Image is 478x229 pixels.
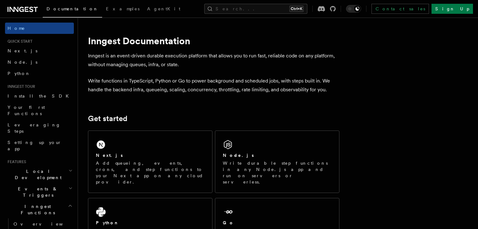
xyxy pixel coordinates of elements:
[8,25,25,31] span: Home
[5,159,26,164] span: Features
[88,51,339,69] p: Inngest is an event-driven durable execution platform that allows you to run fast, reliable code ...
[8,105,45,116] span: Your first Functions
[8,122,61,134] span: Leveraging Steps
[5,168,69,181] span: Local Development
[5,68,74,79] a: Python
[204,4,307,14] button: Search...Ctrl+K
[96,160,205,185] p: Add queueing, events, crons, and step functions to your Next app on any cloud provider.
[5,201,74,218] button: Inngest Functions
[88,35,339,46] h1: Inngest Documentation
[88,130,212,193] a: Next.jsAdd queueing, events, crons, and step functions to your Next app on any cloud provider.
[96,152,123,158] h2: Next.js
[96,220,119,226] h2: Python
[43,2,102,18] a: Documentation
[8,48,37,53] span: Next.js
[223,160,332,185] p: Write durable step functions in any Node.js app and run on servers or serverless.
[5,45,74,56] a: Next.js
[215,130,339,193] a: Node.jsWrite durable step functions in any Node.js app and run on servers or serverless.
[5,102,74,119] a: Your first Functions
[8,93,73,99] span: Install the SDK
[346,5,361,13] button: Toggle dark mode
[14,221,78,226] span: Overview
[5,186,69,198] span: Events & Triggers
[5,39,32,44] span: Quick start
[5,23,74,34] a: Home
[223,220,234,226] h2: Go
[8,71,30,76] span: Python
[106,6,140,11] span: Examples
[8,140,62,151] span: Setting up your app
[88,114,127,123] a: Get started
[5,90,74,102] a: Install the SDK
[147,6,180,11] span: AgentKit
[143,2,184,17] a: AgentKit
[431,4,473,14] a: Sign Up
[289,6,304,12] kbd: Ctrl+K
[5,203,68,216] span: Inngest Functions
[5,84,35,89] span: Inngest tour
[5,119,74,137] a: Leveraging Steps
[88,77,339,94] p: Write functions in TypeScript, Python or Go to power background and scheduled jobs, with steps bu...
[102,2,143,17] a: Examples
[5,137,74,154] a: Setting up your app
[371,4,429,14] a: Contact sales
[47,6,98,11] span: Documentation
[5,166,74,183] button: Local Development
[5,183,74,201] button: Events & Triggers
[223,152,254,158] h2: Node.js
[5,56,74,68] a: Node.js
[8,60,37,65] span: Node.js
